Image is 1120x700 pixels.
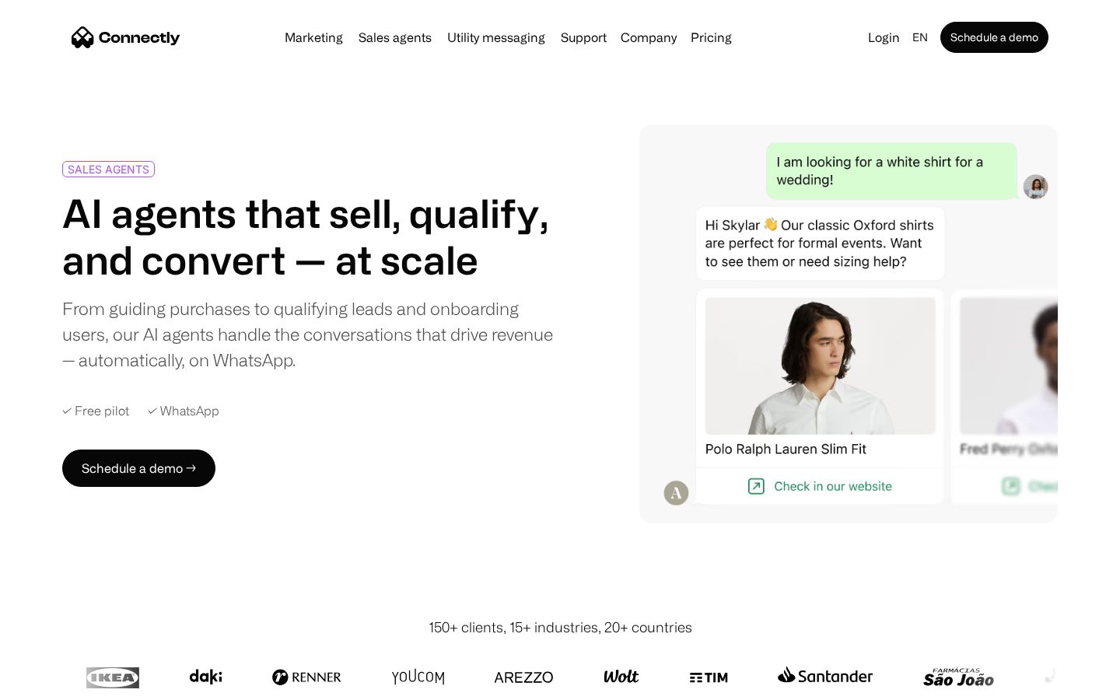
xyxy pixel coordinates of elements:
[62,450,215,487] a: Schedule a demo →
[352,31,438,44] a: Sales agents
[684,31,738,44] a: Pricing
[862,26,906,48] a: Login
[148,404,219,418] div: ✓ WhatsApp
[441,31,551,44] a: Utility messaging
[621,26,677,48] div: Company
[62,190,554,283] h1: AI agents that sell, qualify, and convert — at scale
[616,26,681,48] div: Company
[72,26,180,49] a: home
[62,404,129,418] div: ✓ Free pilot
[940,22,1048,53] a: Schedule a demo
[16,671,93,695] aside: Language selected: English
[906,26,937,48] div: en
[62,296,554,373] div: From guiding purchases to qualifying leads and onboarding users, our AI agents handle the convers...
[31,673,93,695] ul: Language list
[429,617,692,638] div: 150+ clients, 15+ industries, 20+ countries
[68,163,149,175] div: SALES AGENTS
[912,26,928,48] div: en
[278,31,349,44] a: Marketing
[555,31,613,44] a: Support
